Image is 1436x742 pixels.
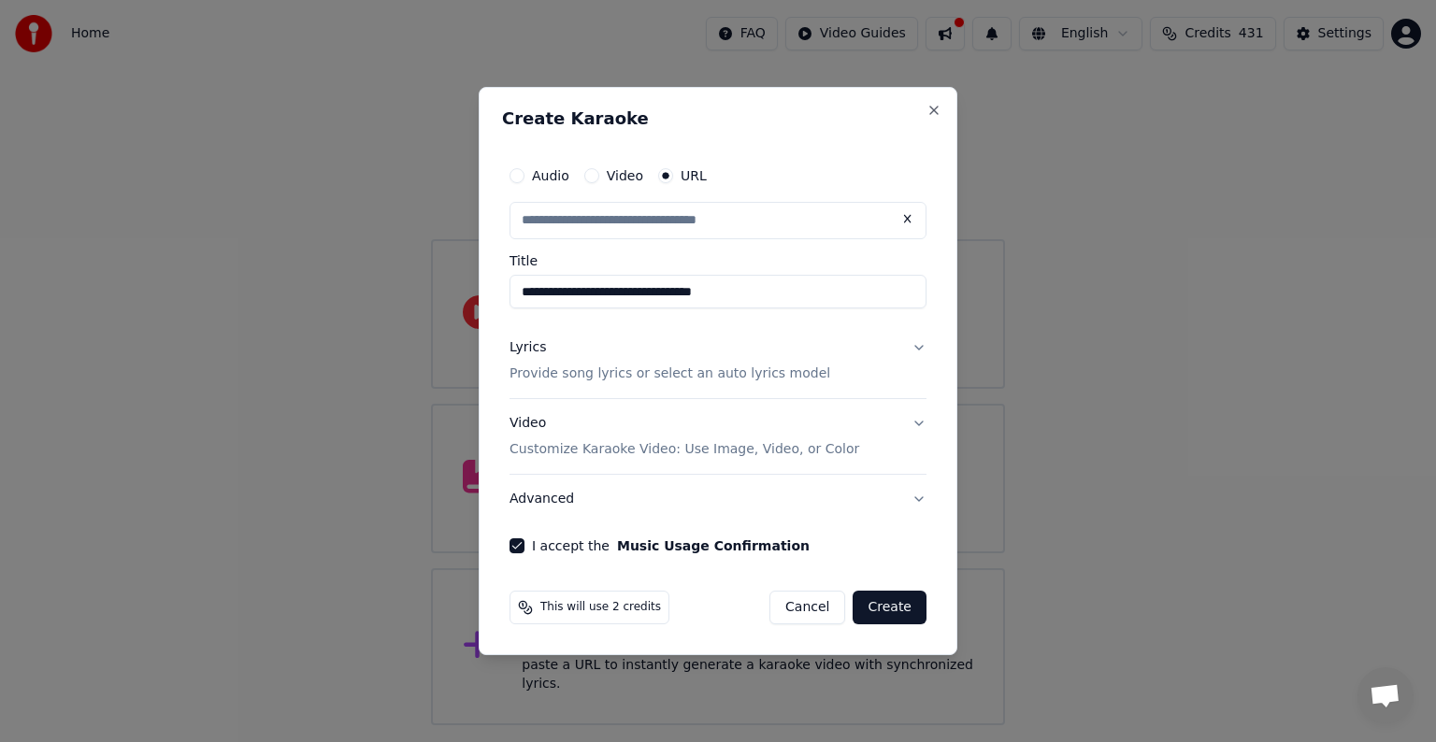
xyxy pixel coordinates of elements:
[510,254,926,267] label: Title
[853,591,926,624] button: Create
[502,110,934,127] h2: Create Karaoke
[540,600,661,615] span: This will use 2 credits
[769,591,845,624] button: Cancel
[510,440,859,459] p: Customize Karaoke Video: Use Image, Video, or Color
[510,364,830,383] p: Provide song lyrics or select an auto lyrics model
[510,338,546,357] div: Lyrics
[617,539,810,552] button: I accept the
[510,414,859,459] div: Video
[510,475,926,523] button: Advanced
[510,323,926,398] button: LyricsProvide song lyrics or select an auto lyrics model
[532,539,810,552] label: I accept the
[681,169,707,182] label: URL
[532,169,569,182] label: Audio
[607,169,643,182] label: Video
[510,399,926,474] button: VideoCustomize Karaoke Video: Use Image, Video, or Color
